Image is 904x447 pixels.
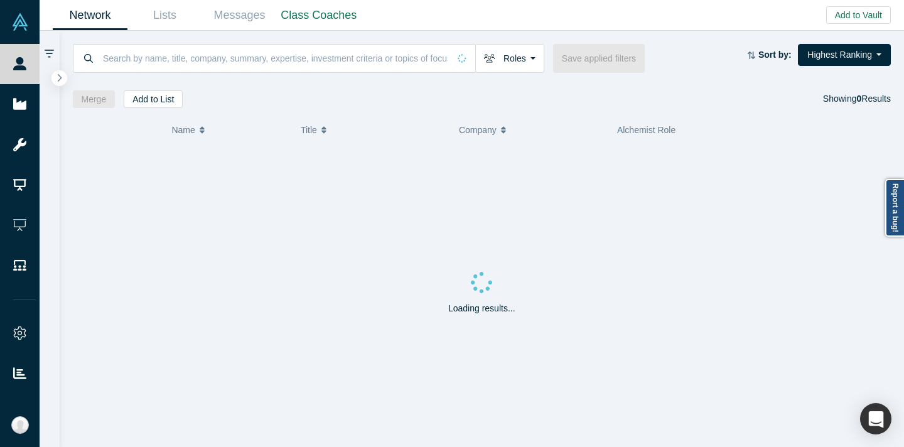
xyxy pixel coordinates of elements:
div: Showing [823,90,891,108]
button: Add to List [124,90,183,108]
button: Roles [475,44,544,73]
img: Alchemist Vault Logo [11,13,29,31]
span: Title [301,117,317,143]
a: Lists [127,1,202,30]
strong: Sort by: [758,50,792,60]
button: Merge [73,90,116,108]
input: Search by name, title, company, summary, expertise, investment criteria or topics of focus [102,43,449,73]
strong: 0 [857,94,862,104]
a: Messages [202,1,277,30]
button: Name [171,117,288,143]
a: Report a bug! [885,179,904,237]
a: Network [53,1,127,30]
button: Title [301,117,446,143]
span: Results [857,94,891,104]
span: Company [459,117,497,143]
a: Class Coaches [277,1,361,30]
button: Highest Ranking [798,44,891,66]
p: Loading results... [448,302,515,315]
span: Alchemist Role [617,125,675,135]
span: Name [171,117,195,143]
img: Ally Hoang's Account [11,416,29,434]
button: Add to Vault [826,6,891,24]
button: Save applied filters [553,44,645,73]
button: Company [459,117,604,143]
